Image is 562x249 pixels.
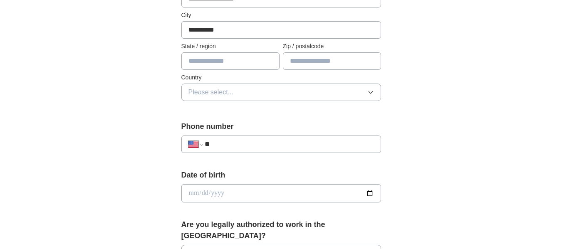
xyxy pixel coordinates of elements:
button: Please select... [181,84,381,101]
label: Zip / postalcode [283,42,381,51]
label: Country [181,73,381,82]
label: Phone number [181,121,381,132]
span: Please select... [188,87,234,97]
label: State / region [181,42,280,51]
label: City [181,11,381,20]
label: Are you legally authorized to work in the [GEOGRAPHIC_DATA]? [181,219,381,242]
label: Date of birth [181,170,381,181]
